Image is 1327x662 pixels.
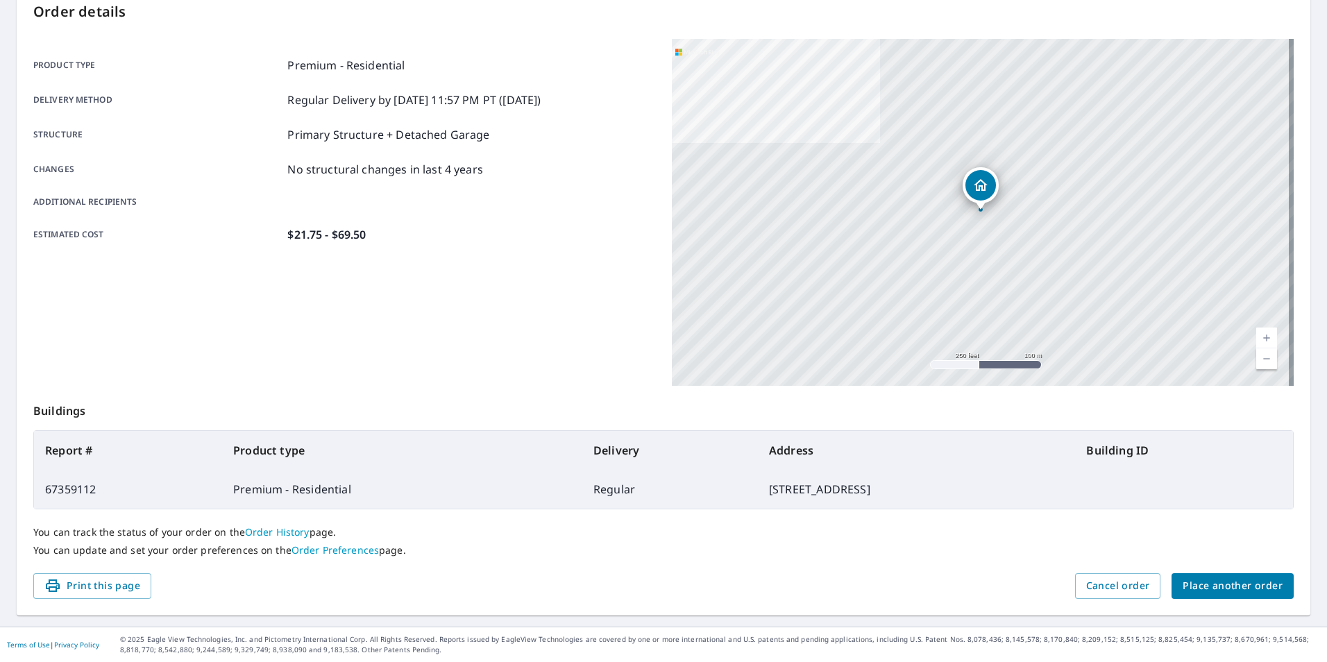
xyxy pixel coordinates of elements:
[287,161,483,178] p: No structural changes in last 4 years
[33,126,282,143] p: Structure
[758,431,1075,470] th: Address
[33,196,282,208] p: Additional recipients
[33,573,151,599] button: Print this page
[222,470,582,509] td: Premium - Residential
[1086,577,1150,595] span: Cancel order
[1256,348,1277,369] a: Current Level 17, Zoom Out
[758,470,1075,509] td: [STREET_ADDRESS]
[287,126,489,143] p: Primary Structure + Detached Garage
[120,634,1320,655] p: © 2025 Eagle View Technologies, Inc. and Pictometry International Corp. All Rights Reserved. Repo...
[33,226,282,243] p: Estimated cost
[34,431,222,470] th: Report #
[1075,431,1293,470] th: Building ID
[1075,573,1161,599] button: Cancel order
[1172,573,1294,599] button: Place another order
[245,525,310,538] a: Order History
[7,640,50,650] a: Terms of Use
[44,577,140,595] span: Print this page
[287,226,366,243] p: $21.75 - $69.50
[287,92,541,108] p: Regular Delivery by [DATE] 11:57 PM PT ([DATE])
[1183,577,1283,595] span: Place another order
[34,470,222,509] td: 67359112
[963,167,999,210] div: Dropped pin, building 1, Residential property, 1408 Auwaiku St Kailua, HI 96734
[33,92,282,108] p: Delivery method
[33,161,282,178] p: Changes
[1256,328,1277,348] a: Current Level 17, Zoom In
[7,640,99,649] p: |
[54,640,99,650] a: Privacy Policy
[33,526,1294,538] p: You can track the status of your order on the page.
[33,57,282,74] p: Product type
[582,431,758,470] th: Delivery
[33,386,1294,430] p: Buildings
[33,1,1294,22] p: Order details
[287,57,405,74] p: Premium - Residential
[291,543,379,557] a: Order Preferences
[222,431,582,470] th: Product type
[33,544,1294,557] p: You can update and set your order preferences on the page.
[582,470,758,509] td: Regular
